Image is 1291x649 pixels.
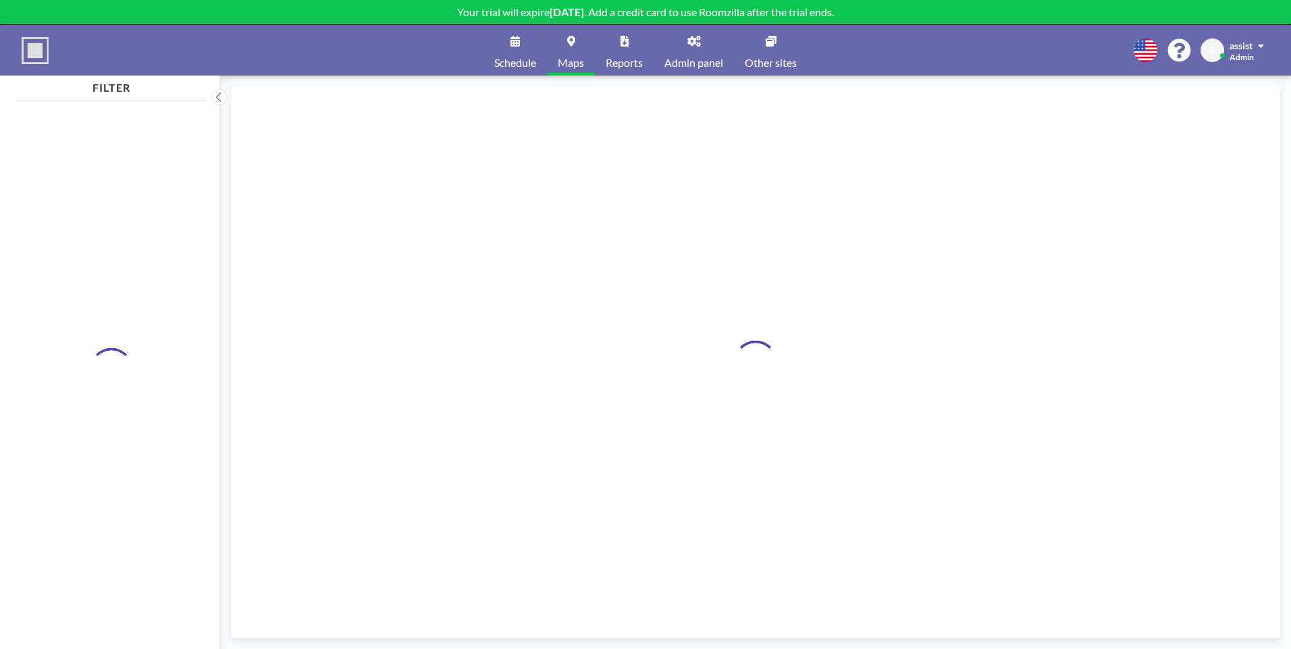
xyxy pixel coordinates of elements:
[1230,40,1253,51] span: assist
[550,5,584,18] b: [DATE]
[595,25,654,76] a: Reports
[606,57,643,68] span: Reports
[22,37,49,64] img: organization-logo
[664,57,723,68] span: Admin panel
[1230,52,1254,62] span: Admin
[558,57,584,68] span: Maps
[654,25,734,76] a: Admin panel
[483,25,547,76] a: Schedule
[734,25,808,76] a: Other sites
[494,57,536,68] span: Schedule
[16,76,207,94] h4: FILTER
[547,25,595,76] a: Maps
[745,57,797,68] span: Other sites
[1209,45,1216,57] span: A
